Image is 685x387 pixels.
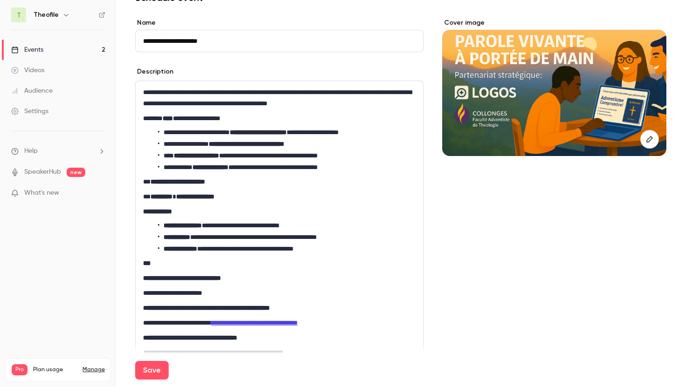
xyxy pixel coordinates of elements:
[442,18,666,27] label: Cover image
[135,67,173,76] label: Description
[136,81,423,367] div: editor
[11,146,105,156] li: help-dropdown-opener
[17,10,21,20] span: T
[67,168,85,177] span: new
[24,146,38,156] span: Help
[11,86,53,95] div: Audience
[11,45,43,54] div: Events
[94,189,105,197] iframe: Noticeable Trigger
[135,18,424,27] label: Name
[135,361,169,380] button: Save
[135,81,424,368] section: description
[82,366,105,373] a: Manage
[24,167,61,177] a: SpeakerHub
[24,188,59,198] span: What's new
[12,364,27,375] span: Pro
[11,107,48,116] div: Settings
[11,66,44,75] div: Videos
[33,366,77,373] span: Plan usage
[34,10,59,20] h6: Theofile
